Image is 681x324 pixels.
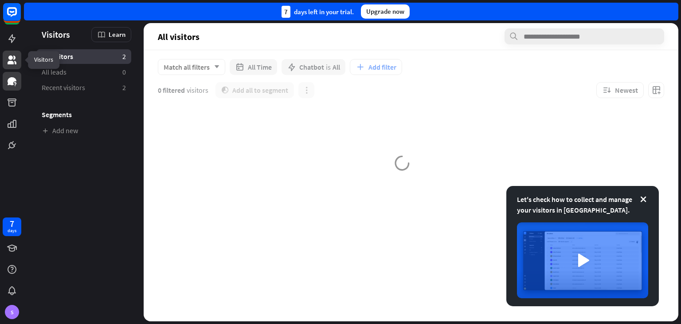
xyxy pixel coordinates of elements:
div: days left in your trial. [282,6,354,18]
div: days [8,228,16,234]
span: All leads [42,67,67,77]
div: 7 [10,220,14,228]
a: All leads 0 [36,65,131,79]
div: Let's check how to collect and manage your visitors in [GEOGRAPHIC_DATA]. [517,194,648,215]
span: Recent visitors [42,83,85,92]
span: Learn [109,30,125,39]
button: Open LiveChat chat widget [7,4,34,30]
div: Upgrade now [361,4,410,19]
h3: Segments [36,110,131,119]
aside: 2 [122,83,126,92]
a: Add new [36,123,131,138]
aside: 2 [122,52,126,61]
aside: 0 [122,67,126,77]
img: image [517,222,648,298]
a: Recent visitors 2 [36,80,131,95]
a: 7 days [3,217,21,236]
span: All visitors [158,32,200,42]
span: Visitors [42,29,70,40]
span: All visitors [42,52,73,61]
div: S [5,305,19,319]
div: 7 [282,6,290,18]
